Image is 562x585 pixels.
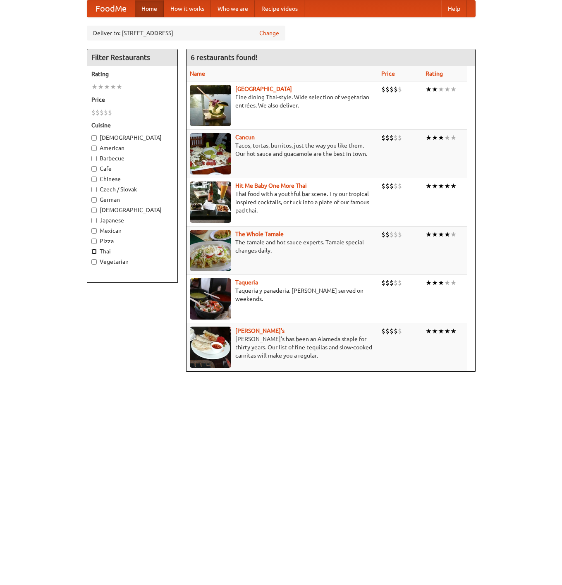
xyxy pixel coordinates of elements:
[235,86,292,92] a: [GEOGRAPHIC_DATA]
[432,278,438,287] li: ★
[91,216,173,224] label: Japanese
[190,181,231,223] img: babythai.jpg
[91,156,97,161] input: Barbecue
[438,133,444,142] li: ★
[91,197,97,203] input: German
[398,85,402,94] li: $
[438,85,444,94] li: ★
[381,181,385,191] li: $
[91,237,173,245] label: Pizza
[390,230,394,239] li: $
[438,181,444,191] li: ★
[91,249,97,254] input: Thai
[426,230,432,239] li: ★
[441,0,467,17] a: Help
[394,327,398,336] li: $
[385,230,390,239] li: $
[450,278,457,287] li: ★
[235,327,285,334] a: [PERSON_NAME]'s
[398,278,402,287] li: $
[444,133,450,142] li: ★
[104,82,110,91] li: ★
[91,185,173,193] label: Czech / Slovak
[398,230,402,239] li: $
[381,278,385,287] li: $
[190,85,231,126] img: satay.jpg
[91,206,173,214] label: [DEMOGRAPHIC_DATA]
[190,93,375,110] p: Fine dining Thai-style. Wide selection of vegetarian entrées. We also deliver.
[444,85,450,94] li: ★
[394,181,398,191] li: $
[390,181,394,191] li: $
[259,29,279,37] a: Change
[450,327,457,336] li: ★
[190,335,375,360] p: [PERSON_NAME]'s has been an Alameda staple for thirty years. Our list of fine tequilas and slow-c...
[91,259,97,265] input: Vegetarian
[98,82,104,91] li: ★
[426,70,443,77] a: Rating
[444,181,450,191] li: ★
[398,133,402,142] li: $
[444,278,450,287] li: ★
[135,0,164,17] a: Home
[110,82,116,91] li: ★
[91,175,173,183] label: Chinese
[91,154,173,162] label: Barbecue
[235,134,255,141] a: Cancun
[450,133,457,142] li: ★
[432,230,438,239] li: ★
[235,182,307,189] a: Hit Me Baby One More Thai
[190,230,231,271] img: wholetamale.jpg
[91,239,97,244] input: Pizza
[394,230,398,239] li: $
[235,231,284,237] a: The Whole Tamale
[190,190,375,215] p: Thai food with a youthful bar scene. Try our tropical inspired cocktails, or tuck into a plate of...
[385,327,390,336] li: $
[381,327,385,336] li: $
[91,196,173,204] label: German
[394,85,398,94] li: $
[87,26,285,41] div: Deliver to: [STREET_ADDRESS]
[91,121,173,129] h5: Cuisine
[91,258,173,266] label: Vegetarian
[385,133,390,142] li: $
[91,70,173,78] h5: Rating
[438,230,444,239] li: ★
[108,108,112,117] li: $
[116,82,122,91] li: ★
[87,0,135,17] a: FoodMe
[385,85,390,94] li: $
[91,166,97,172] input: Cafe
[190,238,375,255] p: The tamale and hot sauce experts. Tamale special changes daily.
[91,228,97,234] input: Mexican
[432,85,438,94] li: ★
[91,227,173,235] label: Mexican
[438,278,444,287] li: ★
[450,85,457,94] li: ★
[426,133,432,142] li: ★
[91,177,97,182] input: Chinese
[190,278,231,320] img: taqueria.jpg
[91,144,173,152] label: American
[190,287,375,303] p: Taqueria y panaderia. [PERSON_NAME] served on weekends.
[390,85,394,94] li: $
[444,327,450,336] li: ★
[96,108,100,117] li: $
[398,327,402,336] li: $
[426,181,432,191] li: ★
[385,278,390,287] li: $
[190,141,375,158] p: Tacos, tortas, burritos, just the way you like them. Our hot sauce and guacamole are the best in ...
[100,108,104,117] li: $
[190,70,205,77] a: Name
[398,181,402,191] li: $
[426,85,432,94] li: ★
[394,278,398,287] li: $
[235,279,258,286] a: Taqueria
[426,327,432,336] li: ★
[91,82,98,91] li: ★
[91,146,97,151] input: American
[381,70,395,77] a: Price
